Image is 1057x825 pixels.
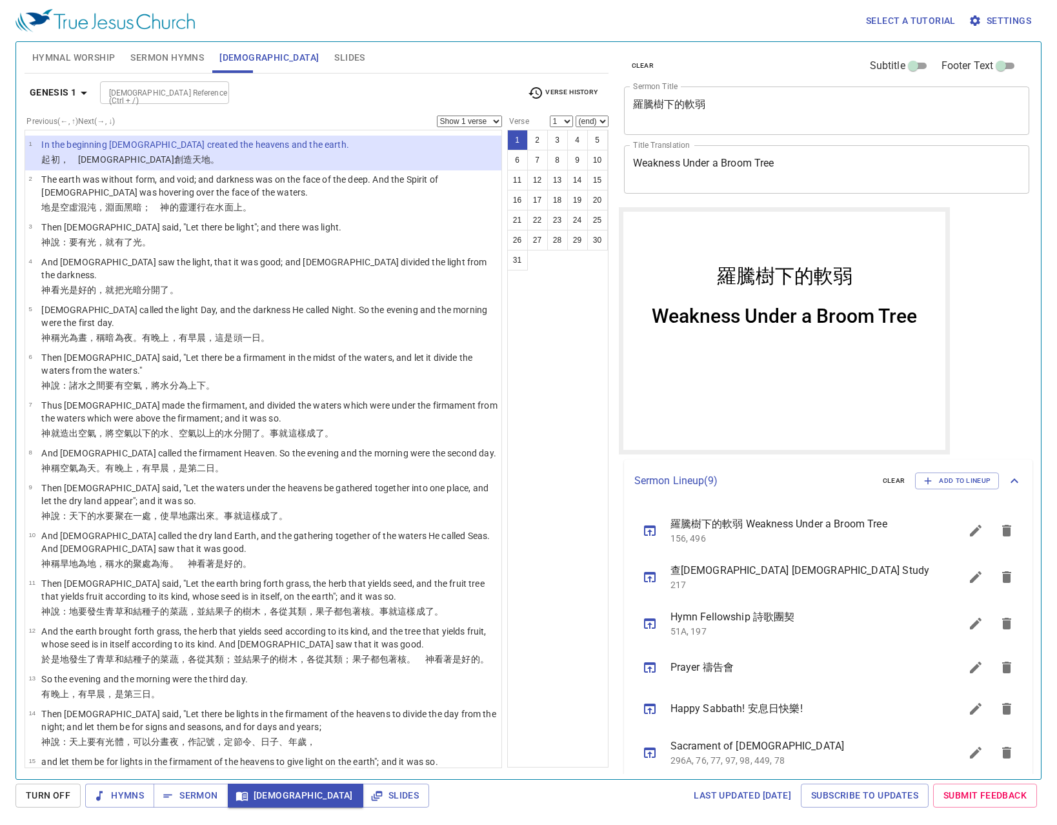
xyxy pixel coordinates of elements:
button: 21 [507,210,528,230]
p: 156, 496 [670,532,930,545]
button: Genesis 1 [25,81,97,105]
span: 8 [28,449,32,456]
button: 30 [587,230,608,250]
wh430: 稱 [51,463,225,473]
p: And the earth brought forth grass, the herb that yields seed according to its kind, and the tree ... [41,625,498,651]
wh6440: 黑暗 [124,202,252,212]
p: So the evening and the morning were the third day. [41,673,248,686]
wh4325: 要聚在 [105,511,288,521]
p: Then [DEMOGRAPHIC_DATA] said, "Let the waters under the heavens be gathered together into one pla... [41,482,498,507]
wh6529: 的樹木 [234,606,443,616]
wh4325: 分 [170,380,216,391]
wh3117: 。 [151,689,160,699]
wh430: 稱 [51,332,270,343]
wh7200: 是好的 [452,654,489,664]
wh7200: 是好的 [215,558,252,569]
p: Sermon Lineup ( 9 ) [634,473,872,489]
wh8414: 混沌 [78,202,252,212]
wh8064: 要有光體 [87,737,316,747]
wh3117: 夜 [170,737,316,747]
button: 14 [567,170,588,190]
p: And [DEMOGRAPHIC_DATA] called the firmament Heaven. So the evening and the morning were the secon... [41,447,496,460]
wh3220: 。 神 [170,558,252,569]
wh2822: ； 神 [142,202,252,212]
wh922: ，淵 [96,202,252,212]
p: 起初 [41,153,349,166]
button: 12 [527,170,548,190]
wh2233: 的菜蔬 [160,606,443,616]
button: 26 [507,230,528,250]
wh4325: 之間 [87,380,215,391]
wh1242: ，是第二 [170,463,225,473]
span: 14 [28,709,35,717]
wh430: 說 [51,380,216,391]
wh7363: 在水 [206,202,252,212]
wh914: 。事就這樣成了 [261,428,334,438]
wh4325: 面 [225,202,252,212]
wh430: 說 [51,237,152,247]
span: [DEMOGRAPHIC_DATA] [238,788,353,804]
button: Verse History [520,83,605,103]
p: Then [DEMOGRAPHIC_DATA] said, "Let there be lights in the firmament of the heavens to divide the ... [41,708,498,733]
span: 11 [28,579,35,586]
span: Select a tutorial [866,13,956,29]
wh914: 晝 [160,737,316,747]
button: 11 [507,170,528,190]
p: and let them be for lights in the firmament of the heavens to give light on the earth"; and it wa... [41,755,438,768]
span: Slides [373,788,419,804]
p: 有晚上 [41,687,248,700]
span: 查[DEMOGRAPHIC_DATA] [DEMOGRAPHIC_DATA] Study [670,563,930,578]
wh6213: 果子 [215,606,443,616]
wh2822: 為夜 [115,332,270,343]
wh4327: ；並結 [224,654,488,664]
wh834: 果子都包著核 [316,606,443,616]
button: 28 [547,230,568,250]
p: Then [DEMOGRAPHIC_DATA] said, "Let the earth bring forth grass, the herb that yields seed, and th... [41,577,498,603]
p: In the beginning [DEMOGRAPHIC_DATA] created the heavens and the earth. [41,138,349,151]
wh7992: 日 [142,689,160,699]
button: 8 [547,150,568,170]
p: Then [DEMOGRAPHIC_DATA] said, "Let there be a firmament in the midst of the waters, and let it di... [41,351,498,377]
wh2233: 。 神 [407,654,488,664]
a: Last updated [DATE] [689,784,796,808]
wh559: ：要有 [60,237,152,247]
wh559: ：諸水 [60,380,216,391]
span: clear [883,475,905,487]
button: 15 [587,170,608,190]
span: 2 [28,175,32,182]
wh3004: 為地 [78,558,252,569]
wh7200: 。事就這樣成了。 [215,511,288,521]
button: Turn Off [15,784,81,808]
wh7307: 運行 [188,202,252,212]
p: [DEMOGRAPHIC_DATA] called the light Day, and the darkness He called Night. So the evening and the... [41,303,498,329]
button: 25 [587,210,608,230]
p: 217 [670,578,930,591]
wh776: 。 [210,154,219,165]
span: [DEMOGRAPHIC_DATA] [219,50,319,66]
button: [DEMOGRAPHIC_DATA] [228,784,363,808]
span: Sacrament of [DEMOGRAPHIC_DATA] [670,738,930,754]
wh216: 。 [142,237,151,247]
wh1242: ，這是頭一 [206,332,270,343]
wh6086: ，各從其類 [261,606,443,616]
wh4723: 處為海 [142,558,252,569]
span: 7 [28,401,32,408]
span: Subscribe to Updates [811,788,918,804]
button: Hymns [85,784,154,808]
wh776: 發生了 [69,654,489,664]
span: Sermon [164,788,217,804]
p: 神 [41,557,498,570]
wh4325: 分開了 [234,428,334,438]
wh6213: 果子 [252,654,489,664]
wh430: 說 [51,511,288,521]
p: 神 [41,331,498,344]
span: 羅騰樹下的軟弱 Weakness Under a Broom Tree [670,516,930,532]
p: 神 [41,462,496,474]
wh559: ：天 [60,511,288,521]
wh776: ，稱 [96,558,252,569]
label: Verse [507,117,529,125]
p: 296A, 76, 77, 97, 98, 449, 78 [670,754,930,767]
wh3318: 青草 [96,654,489,664]
span: Happy Sabbath! 安息日快樂! [670,701,930,717]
